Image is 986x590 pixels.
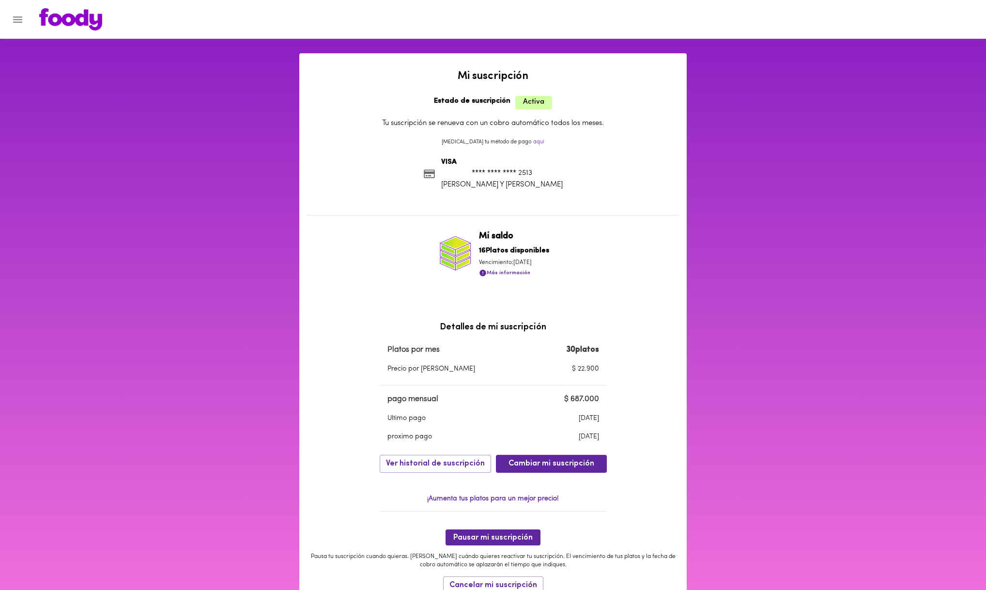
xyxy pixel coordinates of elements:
p: Ultimo pago [387,414,500,423]
button: Cambiar mi suscripción [496,455,607,473]
h2: Mi suscripción [307,71,679,82]
p: $ 687.000 [520,394,599,405]
b: 30 platos [566,346,599,354]
span: Ver historial de suscripción [386,459,485,468]
p: [DATE] [520,414,599,423]
h3: Detalles de mi suscripción [380,323,607,333]
button: Ver historial de suscripción [380,455,491,473]
span: Cancelar mi suscripción [449,581,537,590]
p: [MEDICAL_DATA] tu método de pago [307,139,679,149]
b: VISA [441,158,457,166]
table: a dense table [380,342,607,380]
span: Pausar mi suscripción [453,533,533,543]
p: aquí [533,139,544,146]
button: Pausar mi suscripción [446,529,540,545]
p: [PERSON_NAME] Y [PERSON_NAME] [441,180,563,190]
button: Menu [6,8,30,31]
p: Vencimiento: [DATE] [479,259,549,267]
p: proximo pago [387,432,500,442]
p: Pausa tu suscripción cuando quieras. [PERSON_NAME] cuándo quieres reactivar tu suscripción. El ve... [307,553,679,569]
img: logo.png [39,8,102,31]
p: ¡Aumenta tus platos para un mejor precio! [380,494,607,504]
b: Mi saldo [479,232,513,241]
b: 16 Platos disponibles [479,247,549,254]
span: Cambiar mi suscripción [508,459,594,468]
table: a dense table [380,391,607,448]
p: Platos por mes [387,344,524,356]
iframe: Messagebird Livechat Widget [930,534,976,580]
p: Tu suscripción se renueva con un cobro automático todos los meses. [307,118,679,128]
p: pago mensual [387,394,500,405]
p: [DATE] [520,432,599,442]
button: Más información [479,267,530,279]
p: $ 22.900 [543,364,599,374]
span: Activa [515,96,552,109]
b: Estado de suscripción [434,97,510,105]
p: Precio por [PERSON_NAME] [387,364,524,374]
